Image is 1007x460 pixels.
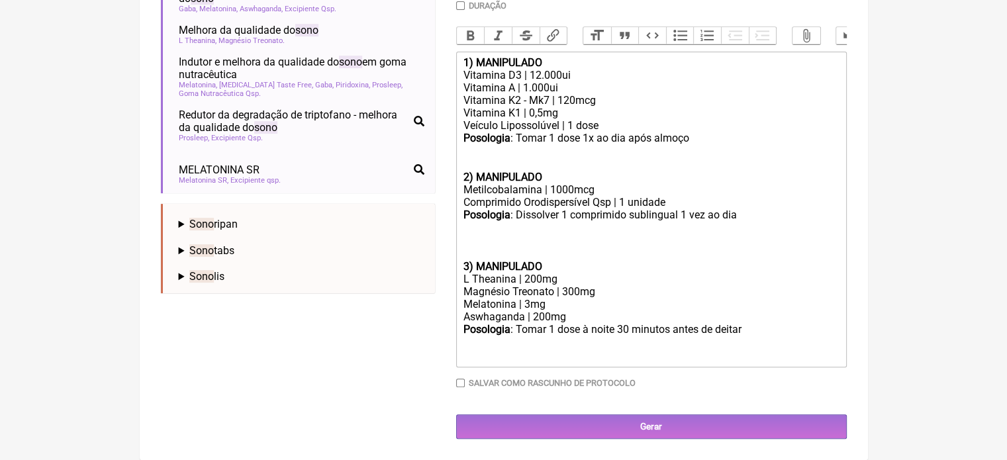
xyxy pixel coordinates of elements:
[456,414,847,439] input: Gerar
[693,27,721,44] button: Numbers
[463,208,839,260] div: : Dissolver 1 comprimido sublingual 1 vez ao dia ㅤ
[512,27,540,44] button: Strikethrough
[372,81,403,89] span: Prosleep
[463,69,839,81] div: Vitamina D3 | 12.000ui
[189,244,234,257] span: tabs
[463,81,839,94] div: Vitamina A | 1.000ui
[749,27,777,44] button: Increase Level
[189,218,238,230] span: ripan
[339,56,362,68] span: sono
[179,5,197,13] span: Gaba
[189,218,214,230] span: Sono
[179,218,424,230] summary: Sonoripan
[179,24,318,36] span: Melhora da qualidade do
[189,244,214,257] span: Sono
[666,27,694,44] button: Bullets
[179,36,216,45] span: L Theanina
[218,36,285,45] span: Magnésio Treonato
[792,27,820,44] button: Attach Files
[336,81,370,89] span: Piridoxina
[240,5,283,13] span: Aswhaganda
[179,163,260,176] span: MELATONINA SR
[469,378,636,388] label: Salvar como rascunho de Protocolo
[179,134,209,142] span: Prosleep
[230,176,281,185] span: Excipiente qsp
[463,183,839,196] div: Metilcobalamina | 1000mcg
[463,323,839,362] div: : Tomar 1 dose à noite 30 minutos antes de deitar ㅤ
[463,260,542,273] strong: 3) MANIPULADO
[463,285,839,310] div: Magnésio Treonato | 300mg Melatonina | 3mg
[295,24,318,36] span: sono
[638,27,666,44] button: Code
[179,89,261,98] span: Goma Nutracêutica Qsp
[179,176,228,185] span: Melatonina SR
[463,132,839,183] div: : Tomar 1 dose 1x ao dia após almoço ㅤ
[484,27,512,44] button: Italic
[254,121,277,134] span: sono
[189,270,214,283] span: Sono
[179,109,408,134] span: Redutor da degradação de triptofano - melhora da qualidade do
[463,196,839,208] div: Comprimido Orodispersível Qsp | 1 unidade
[721,27,749,44] button: Decrease Level
[463,208,510,221] strong: Posologia
[469,1,506,11] label: Duração
[457,27,485,44] button: Bold
[315,81,334,89] span: Gaba
[463,107,839,119] div: Vitamina K1 | 0,5mg
[179,81,217,89] span: Melatonina
[179,56,424,81] span: Indutor e melhora da qualidade do em goma nutracêutica
[463,310,839,323] div: Aswhaganda | 200mg
[285,5,336,13] span: Excipiente Qsp
[189,270,224,283] span: lis
[463,119,839,132] div: Veículo Lipossolúvel | 1 dose
[463,132,510,144] strong: Posologia
[463,323,510,336] strong: Posologia
[199,5,238,13] span: Melatonina
[219,81,313,89] span: [MEDICAL_DATA] Taste Free
[540,27,567,44] button: Link
[611,27,639,44] button: Quote
[463,273,839,285] div: L Theanina | 200mg
[179,244,424,257] summary: Sonotabs
[211,134,263,142] span: Excipiente Qsp
[583,27,611,44] button: Heading
[836,27,864,44] button: Undo
[179,270,424,283] summary: Sonolis
[463,94,839,107] div: Vitamina K2 - Mk7 | 120mcg
[463,56,542,69] strong: 1) MANIPULADO
[463,171,542,183] strong: 2) MANIPULADO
